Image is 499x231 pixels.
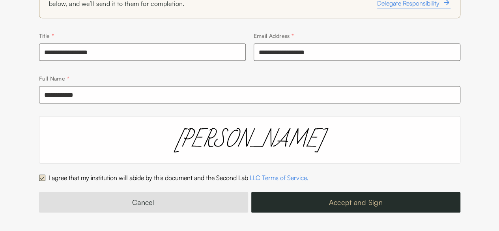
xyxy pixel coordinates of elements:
[250,174,308,182] a: LLC Terms of Service.
[39,75,69,82] label: Full Name
[254,32,294,39] label: Email Address
[39,192,248,212] a: Cancel
[39,32,54,39] label: Title
[251,192,460,212] button: Accept and Sign
[49,174,308,182] label: I agree that my institution will abide by this document and the Second Lab
[39,116,460,163] div: [PERSON_NAME]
